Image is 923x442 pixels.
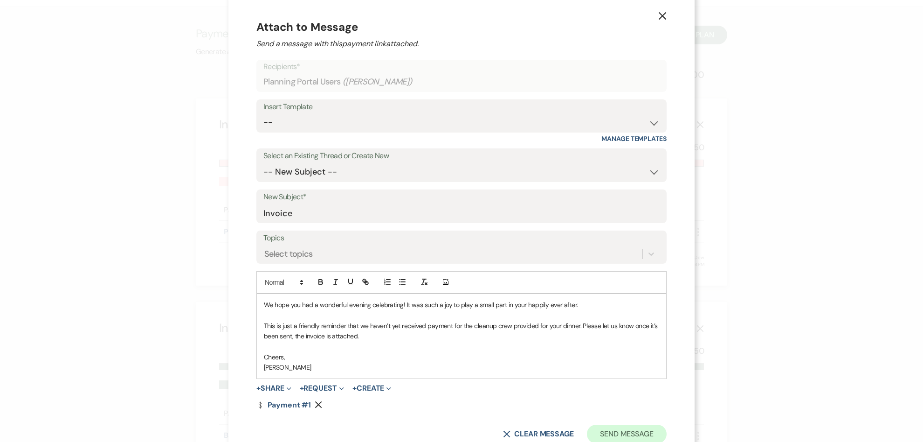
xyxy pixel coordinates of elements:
[263,61,660,73] p: Recipients*
[256,38,667,49] h2: Send a message with this payment link attached.
[263,100,660,114] div: Insert Template
[263,149,660,163] label: Select an Existing Thread or Create New
[264,362,659,372] p: [PERSON_NAME]
[343,76,413,88] span: ( [PERSON_NAME] )
[264,300,659,310] p: We hope you had a wonderful evening celebrating! It was such a joy to play a small part in your h...
[601,134,667,143] a: Manage Templates
[256,401,311,409] a: Payment #1
[352,385,391,392] button: Create
[256,385,291,392] button: Share
[503,430,574,438] button: Clear message
[352,385,357,392] span: +
[264,247,313,260] div: Select topics
[256,19,667,35] h4: Attach to Message
[256,385,261,392] span: +
[300,385,344,392] button: Request
[263,190,660,204] label: New Subject*
[263,232,660,245] label: Topics
[264,321,659,342] p: This is just a friendly reminder that we haven’t yet received payment for the cleanup crew provid...
[264,352,659,362] p: Cheers,
[263,73,660,91] div: Planning Portal Users
[300,385,304,392] span: +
